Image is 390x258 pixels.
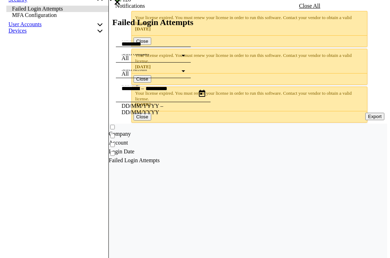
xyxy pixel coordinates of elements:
[8,21,42,28] a: User Accounts
[110,125,115,129] input: Press Space to toggle all rows selection (unchecked)
[109,148,134,154] span: Login Date
[110,134,115,138] input: Press Space to toggle all rows selection (unchecked)
[12,12,57,18] span: MFA Configuration
[109,140,128,146] span: Account
[6,12,108,18] a: MFA Configuration
[8,28,27,34] a: Devices
[110,151,115,156] input: Press Space to toggle all rows selection (unchecked)
[194,85,211,102] button: Open calendar
[110,142,115,147] input: Press Space to toggle all rows selection (unchecked)
[122,55,129,61] span: All
[6,6,108,12] a: Failed Login Attempts
[365,113,385,120] button: Export
[122,71,129,77] span: All
[122,37,133,42] mat-label: Search
[109,157,160,163] span: Failed Login Attempts
[112,18,387,27] h2: Failed Login Attempts
[122,102,199,116] mat-hint: DD/MM/YYYY – DD/MM/YYYY
[109,131,131,137] span: Company
[12,6,63,12] span: Failed Login Attempts
[141,85,144,92] span: –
